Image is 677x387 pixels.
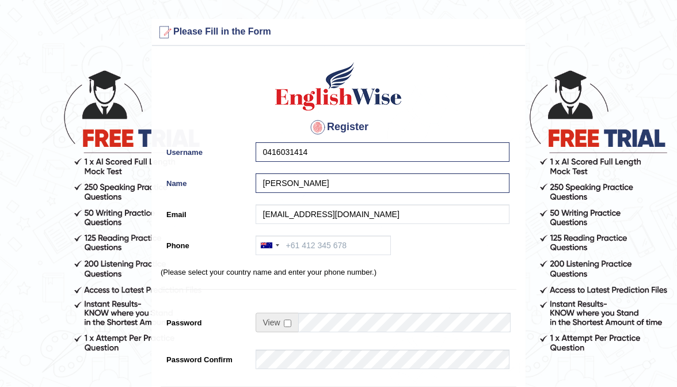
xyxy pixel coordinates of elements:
label: Email [161,204,250,220]
label: Password Confirm [161,350,250,365]
h4: Register [161,118,516,136]
div: Australia: +61 [256,236,283,255]
p: (Please select your country name and enter your phone number.) [161,267,516,278]
h3: Please Fill in the Form [155,23,522,41]
input: Show/Hide Password [284,320,291,327]
label: Name [161,173,250,189]
input: +61 412 345 678 [256,236,391,255]
label: Phone [161,236,250,251]
label: Username [161,142,250,158]
img: Logo of English Wise create a new account for intelligent practice with AI [273,60,404,112]
label: Password [161,313,250,328]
